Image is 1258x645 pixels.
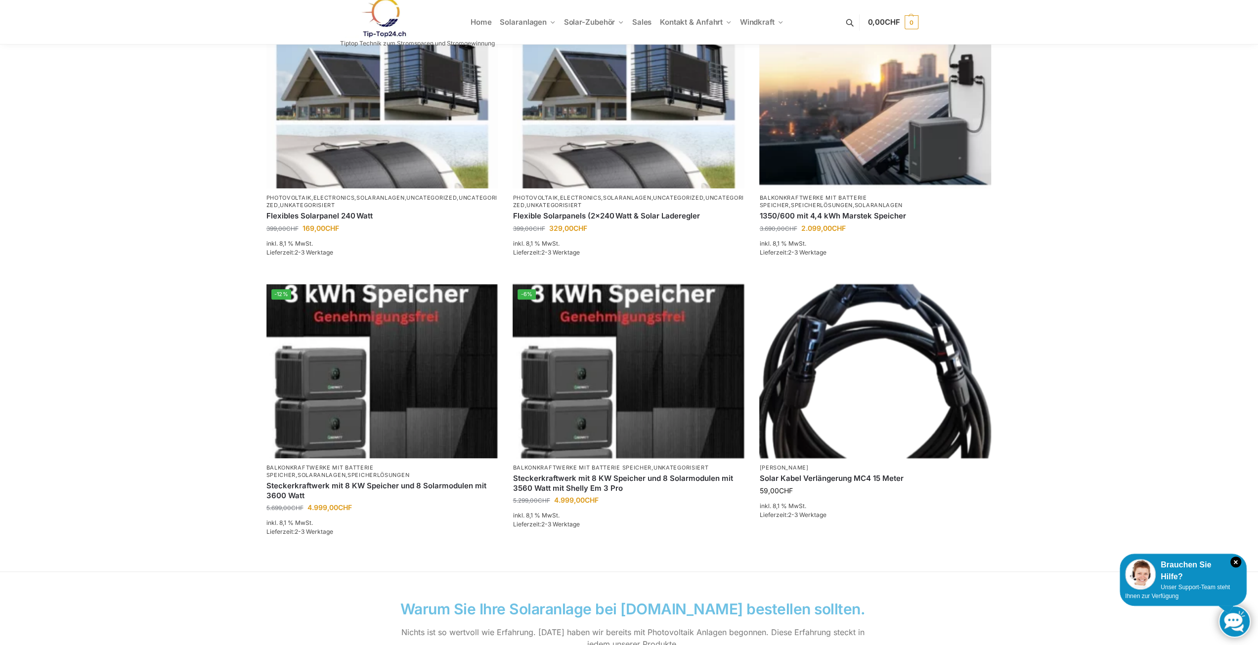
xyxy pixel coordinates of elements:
a: Balkonkraftwerke mit Batterie Speicher [513,464,651,471]
a: Solaranlagen [298,472,346,478]
h2: Warum Sie Ihre Solaranlage bei [DOMAIN_NAME] bestellen sollten. [390,602,875,616]
bdi: 5.699,00 [266,504,304,512]
div: Brauchen Sie Hilfe? [1125,559,1241,583]
img: Home 8 [513,14,744,188]
p: inkl. 8,1 % MwSt. [759,502,991,511]
span: CHF [291,504,304,512]
bdi: 4.999,00 [554,496,598,504]
span: 2-3 Werktage [541,249,579,256]
span: CHF [532,225,545,232]
a: Steckerkraftwerk mit 8 KW Speicher und 8 Solarmodulen mit 3600 Watt [266,481,498,500]
bdi: 4.999,00 [307,503,352,512]
bdi: 59,00 [759,486,792,495]
a: Solaranlagen [356,194,404,201]
a: Flexibles Solarpanel 240 Watt [266,211,498,221]
a: Solaranlagen [603,194,651,201]
a: Uncategorized [266,194,497,209]
a: Unkategorisiert [280,202,335,209]
bdi: 399,00 [266,225,299,232]
p: , , [266,464,498,479]
p: , , , , , [513,194,744,210]
a: Speicherlösungen [791,202,853,209]
span: CHF [325,224,339,232]
img: Home 8 [266,14,498,188]
span: Solar-Zubehör [564,17,615,27]
p: inkl. 8,1 % MwSt. [266,239,498,248]
span: 2-3 Werktage [541,520,579,528]
span: 0 [905,15,918,29]
a: Unkategorisiert [526,202,582,209]
span: Sales [632,17,652,27]
p: , [513,464,744,472]
a: -58%Flexible Solar Module für Wohnmobile Camping Balkon [266,14,498,188]
img: Home 12 [513,284,744,458]
bdi: 399,00 [513,225,545,232]
bdi: 169,00 [303,224,339,232]
a: Speicherlösungen [347,472,409,478]
p: , , [759,194,991,210]
img: Home 10 [759,14,991,188]
a: Solar Kabel Verlängerung MC4 15 Meter [759,473,991,483]
a: -43%Balkonkraftwerk mit Marstek Speicher [759,14,991,188]
span: 2-3 Werktage [787,249,826,256]
img: Customer service [1125,559,1156,590]
bdi: 2.099,00 [801,224,845,232]
i: Schließen [1230,557,1241,567]
a: Uncategorized [406,194,457,201]
a: Solar-Verlängerungskabel [759,284,991,458]
a: Steckerkraftwerk mit 8 KW Speicher und 8 Solarmodulen mit 3560 Watt mit Shelly Em 3 Pro [513,473,744,493]
span: Lieferzeit: [513,520,579,528]
span: Windkraft [740,17,775,27]
span: CHF [779,486,792,495]
a: Balkonkraftwerke mit Batterie Speicher [759,194,867,209]
a: -18%Flexible Solar Module für Wohnmobile Camping Balkon [513,14,744,188]
span: Lieferzeit: [759,249,826,256]
img: Home 13 [759,284,991,458]
a: Solaranlagen [855,202,903,209]
bdi: 3.690,00 [759,225,797,232]
a: -6%Steckerkraftwerk mit 8 KW Speicher und 8 Solarmodulen mit 3560 Watt mit Shelly Em 3 Pro [513,284,744,458]
span: 2-3 Werktage [787,511,826,518]
span: Lieferzeit: [513,249,579,256]
img: Home 11 [266,284,498,458]
p: inkl. 8,1 % MwSt. [266,518,498,527]
a: Uncategorized [513,194,743,209]
span: CHF [338,503,352,512]
a: Photovoltaik [513,194,558,201]
a: Balkonkraftwerke mit Batterie Speicher [266,464,374,478]
span: CHF [573,224,587,232]
span: Lieferzeit: [266,249,333,256]
a: Photovoltaik [266,194,311,201]
span: CHF [286,225,299,232]
p: Tiptop Technik zum Stromsparen und Stromgewinnung [340,41,495,46]
span: 2-3 Werktage [295,528,333,535]
span: Lieferzeit: [759,511,826,518]
bdi: 329,00 [549,224,587,232]
a: [PERSON_NAME] [759,464,808,471]
bdi: 5.299,00 [513,497,550,504]
span: CHF [831,224,845,232]
a: Unkategorisiert [653,464,709,471]
p: inkl. 8,1 % MwSt. [759,239,991,248]
span: Kontakt & Anfahrt [660,17,723,27]
p: inkl. 8,1 % MwSt. [513,239,744,248]
p: , , , , , [266,194,498,210]
a: Electronics [560,194,602,201]
span: CHF [885,17,900,27]
span: CHF [784,225,797,232]
a: 1350/600 mit 4,4 kWh Marstek Speicher [759,211,991,221]
a: -12%Steckerkraftwerk mit 8 KW Speicher und 8 Solarmodulen mit 3600 Watt [266,284,498,458]
span: Unser Support-Team steht Ihnen zur Verfügung [1125,584,1230,600]
span: CHF [584,496,598,504]
span: Solaranlagen [500,17,547,27]
a: Uncategorized [653,194,703,201]
span: Lieferzeit: [266,528,333,535]
a: 0,00CHF 0 [868,7,918,37]
a: Flexible Solarpanels (2×240 Watt & Solar Laderegler [513,211,744,221]
a: Electronics [313,194,355,201]
span: 0,00 [868,17,900,27]
span: 2-3 Werktage [295,249,333,256]
span: CHF [537,497,550,504]
p: inkl. 8,1 % MwSt. [513,511,744,520]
